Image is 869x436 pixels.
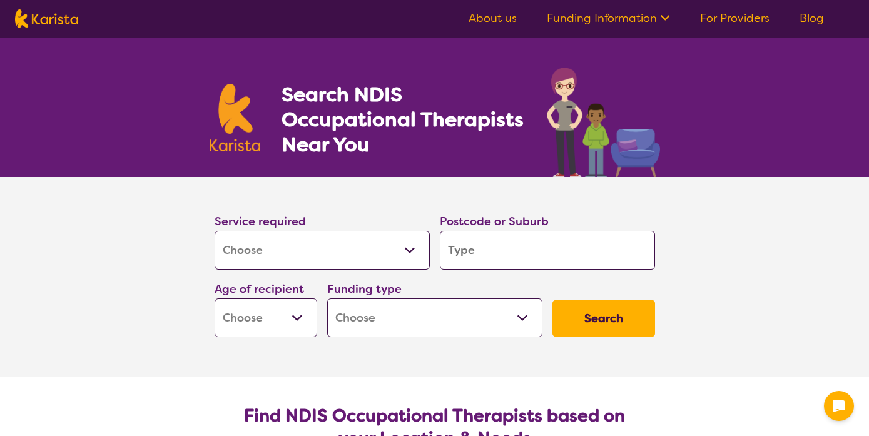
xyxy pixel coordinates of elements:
[15,9,78,28] img: Karista logo
[700,11,770,26] a: For Providers
[547,11,670,26] a: Funding Information
[327,281,402,297] label: Funding type
[552,300,655,337] button: Search
[210,84,261,151] img: Karista logo
[469,11,517,26] a: About us
[215,214,306,229] label: Service required
[440,231,655,270] input: Type
[282,82,525,157] h1: Search NDIS Occupational Therapists Near You
[215,281,304,297] label: Age of recipient
[547,68,660,177] img: occupational-therapy
[800,11,824,26] a: Blog
[440,214,549,229] label: Postcode or Suburb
